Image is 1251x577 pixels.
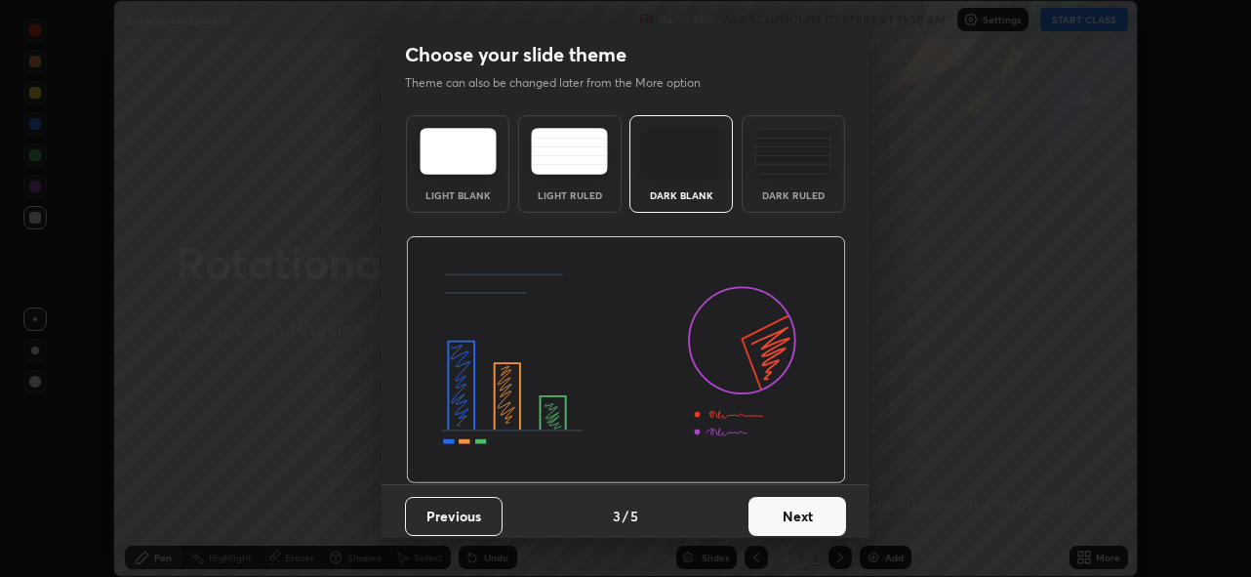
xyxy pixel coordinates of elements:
p: Theme can also be changed later from the More option [405,74,721,92]
button: Previous [405,497,503,536]
h4: 3 [613,506,621,526]
h4: / [623,506,628,526]
img: darkTheme.f0cc69e5.svg [643,128,720,175]
div: Dark Ruled [754,190,832,200]
img: lightTheme.e5ed3b09.svg [420,128,497,175]
h2: Choose your slide theme [405,42,626,67]
div: Light Blank [419,190,497,200]
div: Dark Blank [642,190,720,200]
button: Next [748,497,846,536]
img: lightRuledTheme.5fabf969.svg [531,128,608,175]
div: Light Ruled [531,190,609,200]
h4: 5 [630,506,638,526]
img: darkRuledTheme.de295e13.svg [754,128,831,175]
img: darkThemeBanner.d06ce4a2.svg [406,236,846,484]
